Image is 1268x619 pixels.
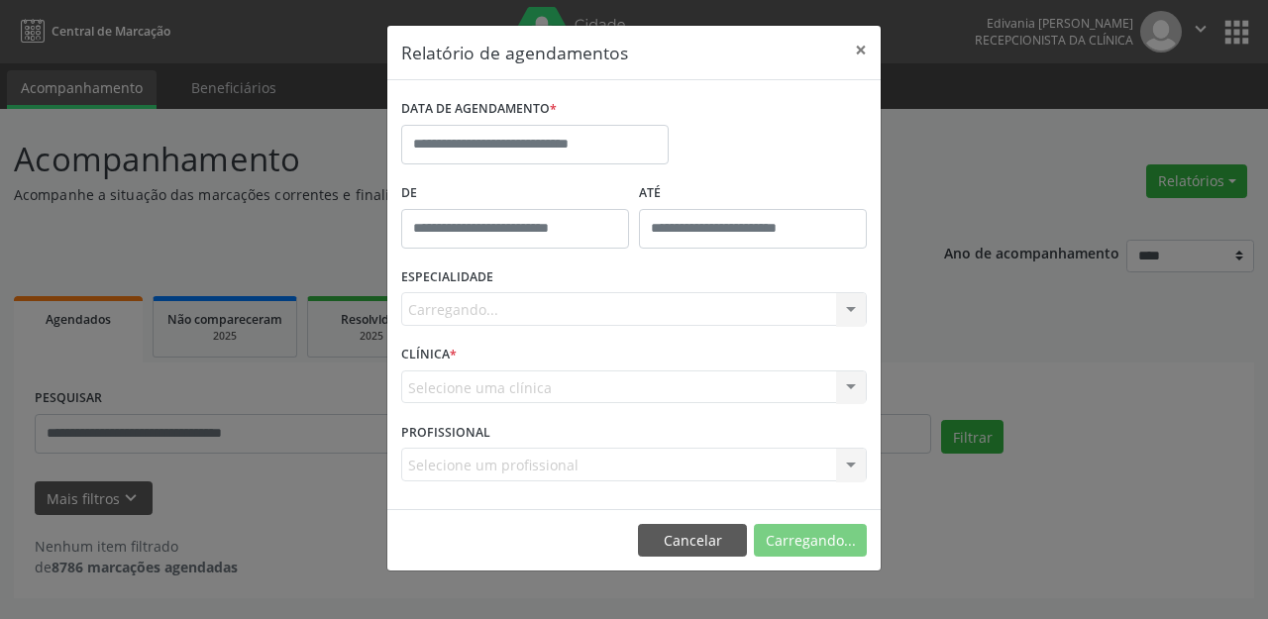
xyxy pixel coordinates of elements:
[401,40,628,65] h5: Relatório de agendamentos
[401,262,493,293] label: ESPECIALIDADE
[401,340,457,370] label: CLÍNICA
[638,524,747,558] button: Cancelar
[639,178,867,209] label: ATÉ
[401,94,557,125] label: DATA DE AGENDAMENTO
[401,178,629,209] label: De
[401,417,490,448] label: PROFISSIONAL
[754,524,867,558] button: Carregando...
[841,26,881,74] button: Close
